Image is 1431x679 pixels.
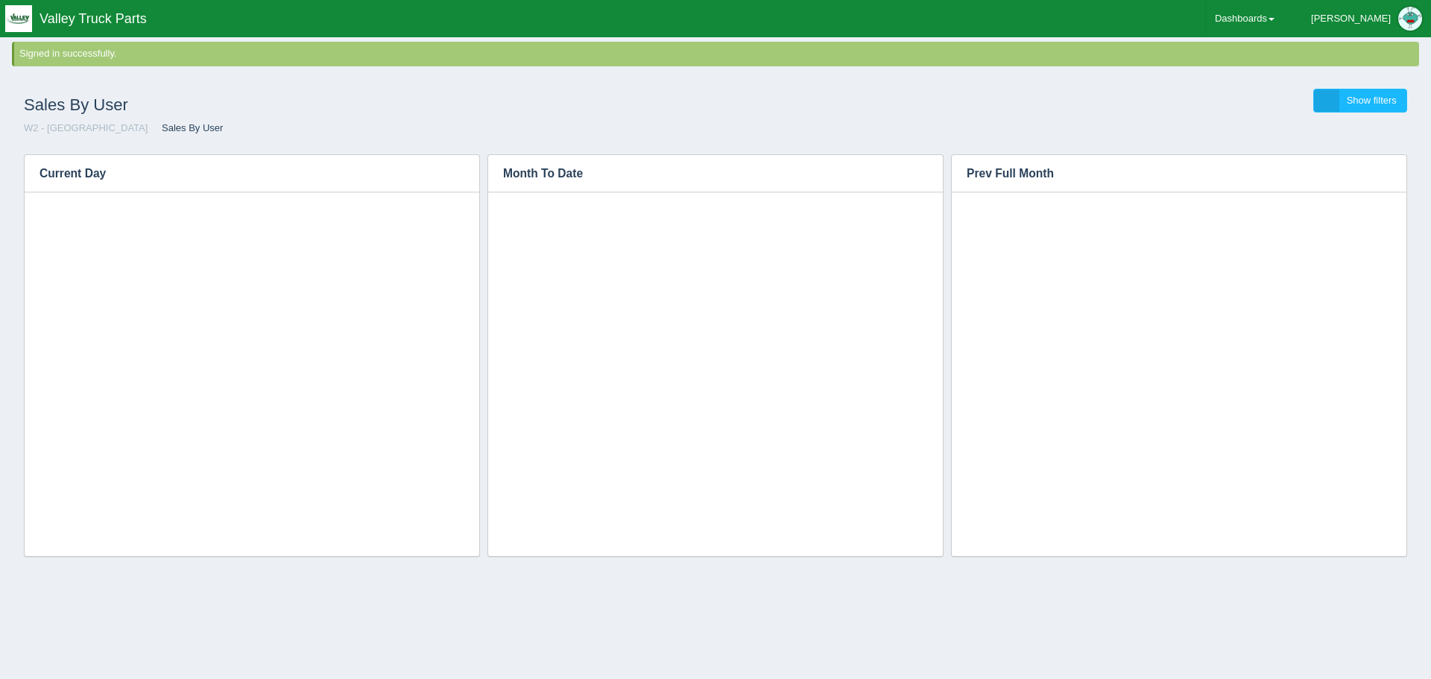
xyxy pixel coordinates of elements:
span: Valley Truck Parts [40,11,147,26]
a: W2 - [GEOGRAPHIC_DATA] [24,122,148,133]
img: q1blfpkbivjhsugxdrfq.png [5,5,32,32]
a: Show filters [1313,89,1407,113]
h3: Month To Date [488,155,920,192]
span: Show filters [1347,95,1397,106]
img: Profile Picture [1398,7,1422,31]
div: [PERSON_NAME] [1311,4,1391,34]
div: Signed in successfully. [19,47,1416,61]
h1: Sales By User [24,89,715,121]
h3: Prev Full Month [952,155,1384,192]
li: Sales By User [151,121,223,136]
h3: Current Day [25,155,457,192]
